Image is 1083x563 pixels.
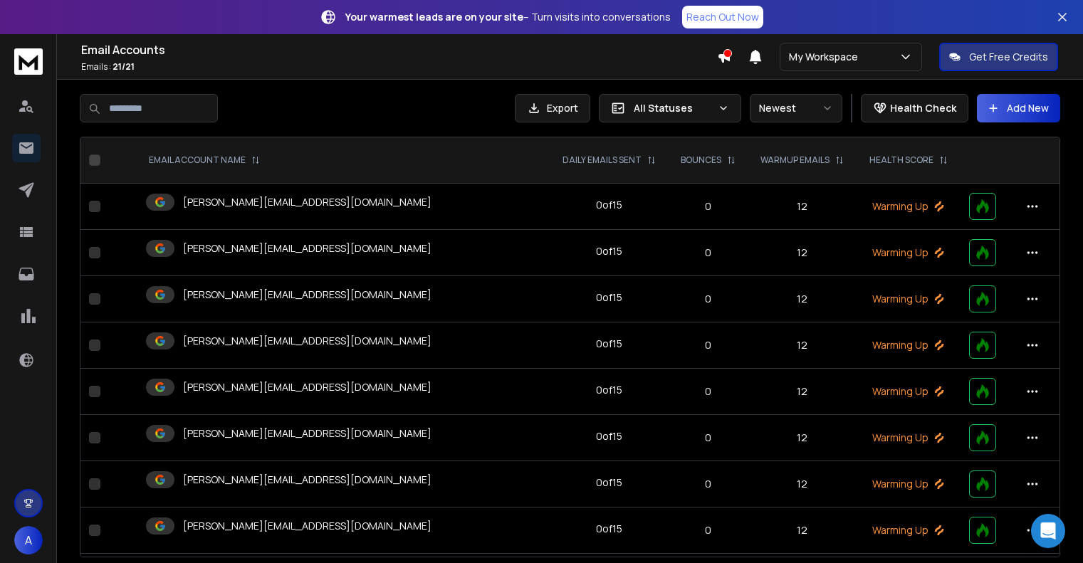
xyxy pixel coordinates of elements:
p: Reach Out Now [686,10,759,24]
button: A [14,526,43,554]
p: Warming Up [865,338,951,352]
p: 0 [677,384,740,399]
p: Get Free Credits [969,50,1048,64]
button: Export [515,94,590,122]
button: Health Check [861,94,968,122]
button: Add New [977,94,1060,122]
p: [PERSON_NAME][EMAIL_ADDRESS][DOMAIN_NAME] [183,288,431,302]
p: 0 [677,246,740,260]
p: 0 [677,338,740,352]
td: 12 [748,507,857,554]
div: 0 of 15 [596,522,622,536]
p: DAILY EMAILS SENT [563,154,642,166]
p: [PERSON_NAME][EMAIL_ADDRESS][DOMAIN_NAME] [183,380,431,394]
button: Get Free Credits [939,43,1058,71]
p: Warming Up [865,292,951,306]
p: 0 [677,523,740,537]
img: logo [14,48,43,75]
div: 0 of 15 [596,475,622,490]
div: 0 of 15 [596,244,622,258]
p: [PERSON_NAME][EMAIL_ADDRESS][DOMAIN_NAME] [183,519,431,533]
td: 12 [748,461,857,507]
div: 0 of 15 [596,337,622,351]
p: Warming Up [865,246,951,260]
div: 0 of 15 [596,383,622,397]
td: 12 [748,230,857,276]
p: – Turn visits into conversations [345,10,671,24]
span: 21 / 21 [113,60,135,73]
td: 12 [748,276,857,322]
p: [PERSON_NAME][EMAIL_ADDRESS][DOMAIN_NAME] [183,195,431,209]
p: HEALTH SCORE [869,154,933,166]
p: [PERSON_NAME][EMAIL_ADDRESS][DOMAIN_NAME] [183,473,431,487]
div: EMAIL ACCOUNT NAME [149,154,260,166]
p: Health Check [890,101,956,115]
h1: Email Accounts [81,41,717,58]
p: Warming Up [865,199,951,214]
p: All Statuses [634,101,712,115]
p: 0 [677,477,740,491]
strong: Your warmest leads are on your site [345,10,523,23]
td: 12 [748,184,857,230]
p: My Workspace [789,50,864,64]
button: Newest [750,94,842,122]
td: 12 [748,322,857,369]
p: 0 [677,292,740,306]
td: 12 [748,415,857,461]
p: 0 [677,199,740,214]
div: Open Intercom Messenger [1031,514,1065,548]
p: BOUNCES [681,154,721,166]
td: 12 [748,369,857,415]
p: Warming Up [865,523,951,537]
p: WARMUP EMAILS [760,154,830,166]
p: Warming Up [865,477,951,491]
p: [PERSON_NAME][EMAIL_ADDRESS][DOMAIN_NAME] [183,426,431,441]
div: 0 of 15 [596,429,622,443]
div: 0 of 15 [596,290,622,305]
p: Warming Up [865,384,951,399]
p: 0 [677,431,740,445]
p: Emails : [81,61,717,73]
a: Reach Out Now [682,6,763,28]
p: [PERSON_NAME][EMAIL_ADDRESS][DOMAIN_NAME] [183,334,431,348]
p: Warming Up [865,431,951,445]
p: [PERSON_NAME][EMAIL_ADDRESS][DOMAIN_NAME] [183,241,431,256]
div: 0 of 15 [596,198,622,212]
